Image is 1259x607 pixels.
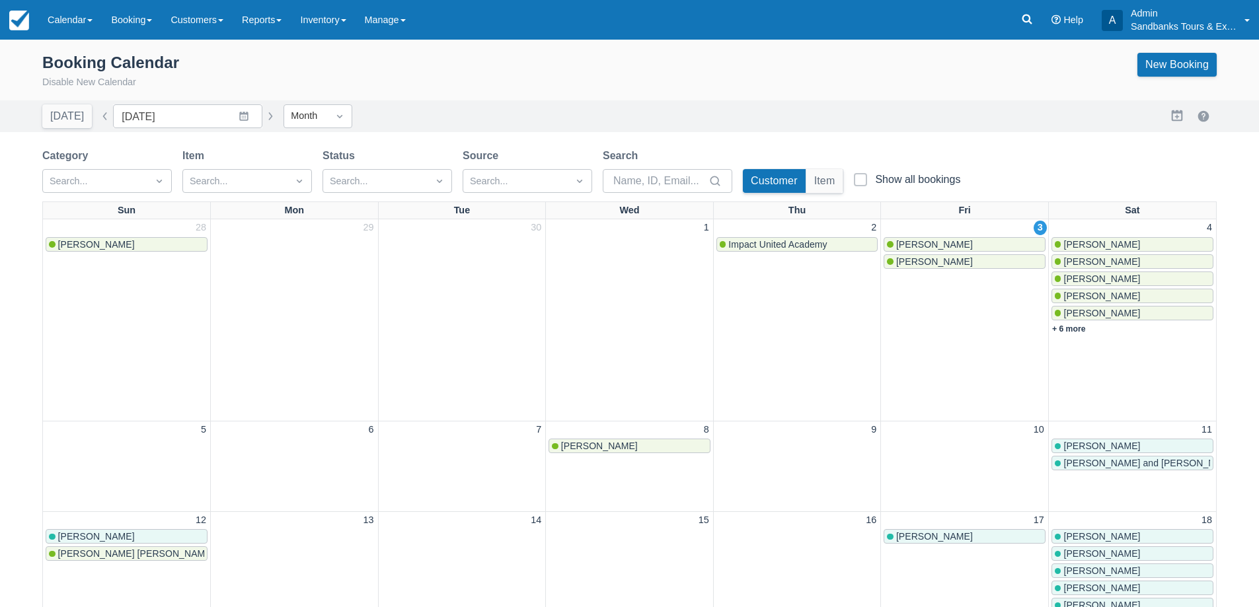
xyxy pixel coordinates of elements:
[58,239,135,250] span: [PERSON_NAME]
[1063,256,1140,267] span: [PERSON_NAME]
[868,423,879,437] a: 9
[617,202,642,219] a: Wed
[896,239,973,250] span: [PERSON_NAME]
[361,513,377,528] a: 13
[333,110,346,123] span: Dropdown icon
[113,104,262,128] input: Date
[1063,583,1140,593] span: [PERSON_NAME]
[193,513,209,528] a: 12
[1063,308,1140,318] span: [PERSON_NAME]
[875,173,960,186] div: Show all bookings
[1204,221,1215,235] a: 4
[42,53,179,73] div: Booking Calendar
[1063,441,1140,451] span: [PERSON_NAME]
[884,237,1046,252] a: [PERSON_NAME]
[561,441,638,451] span: [PERSON_NAME]
[1063,291,1140,301] span: [PERSON_NAME]
[1051,456,1213,470] a: [PERSON_NAME] and [PERSON_NAME]
[1051,439,1213,453] a: [PERSON_NAME]
[1137,53,1217,77] a: New Booking
[1063,458,1238,468] span: [PERSON_NAME] and [PERSON_NAME]
[9,11,29,30] img: checkfront-main-nav-mini-logo.png
[433,174,446,188] span: Dropdown icon
[1051,237,1213,252] a: [PERSON_NAME]
[463,148,504,164] label: Source
[1051,254,1213,269] a: [PERSON_NAME]
[291,109,321,124] div: Month
[1063,548,1140,559] span: [PERSON_NAME]
[46,529,208,544] a: [PERSON_NAME]
[806,169,843,193] button: Item
[701,221,712,235] a: 1
[603,148,643,164] label: Search
[1051,529,1213,544] a: [PERSON_NAME]
[153,174,166,188] span: Dropdown icon
[1051,563,1213,578] a: [PERSON_NAME]
[1102,10,1123,31] div: A
[956,202,973,219] a: Fri
[1063,239,1140,250] span: [PERSON_NAME]
[528,513,544,528] a: 14
[613,169,706,193] input: Name, ID, Email...
[786,202,808,219] a: Thu
[884,254,1046,269] a: [PERSON_NAME]
[1199,423,1215,437] a: 11
[42,104,92,128] button: [DATE]
[696,513,712,528] a: 15
[1063,273,1140,284] span: [PERSON_NAME]
[115,202,138,219] a: Sun
[1031,513,1047,528] a: 17
[1051,15,1061,24] i: Help
[743,169,806,193] button: Customer
[1063,531,1140,542] span: [PERSON_NAME]
[366,423,377,437] a: 6
[1063,15,1083,25] span: Help
[1131,20,1237,33] p: Sandbanks Tours & Experiences
[1031,423,1047,437] a: 10
[1051,306,1213,320] a: [PERSON_NAME]
[42,75,136,90] button: Disable New Calendar
[868,221,879,235] a: 2
[896,531,973,542] span: [PERSON_NAME]
[451,202,473,219] a: Tue
[1063,565,1140,576] span: [PERSON_NAME]
[701,423,712,437] a: 8
[58,531,135,542] span: [PERSON_NAME]
[1131,7,1237,20] p: Admin
[896,256,973,267] span: [PERSON_NAME]
[42,148,93,164] label: Category
[1051,271,1213,286] a: [PERSON_NAME]
[182,148,210,164] label: Item
[549,439,710,453] a: [PERSON_NAME]
[716,237,878,252] a: Impact United Academy
[293,174,306,188] span: Dropdown icon
[1051,289,1213,303] a: [PERSON_NAME]
[193,221,209,235] a: 28
[282,202,307,219] a: Mon
[1034,221,1047,235] a: 3
[533,423,544,437] a: 7
[198,423,209,437] a: 5
[46,546,208,561] a: [PERSON_NAME] [PERSON_NAME]
[1199,513,1215,528] a: 18
[1052,324,1086,334] a: + 6 more
[361,221,377,235] a: 29
[58,548,214,559] span: [PERSON_NAME] [PERSON_NAME]
[884,529,1046,544] a: [PERSON_NAME]
[46,237,208,252] a: [PERSON_NAME]
[1122,202,1142,219] a: Sat
[573,174,586,188] span: Dropdown icon
[863,513,879,528] a: 16
[528,221,544,235] a: 30
[1051,546,1213,561] a: [PERSON_NAME]
[1051,581,1213,595] a: [PERSON_NAME]
[323,148,360,164] label: Status
[728,239,827,250] span: Impact United Academy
